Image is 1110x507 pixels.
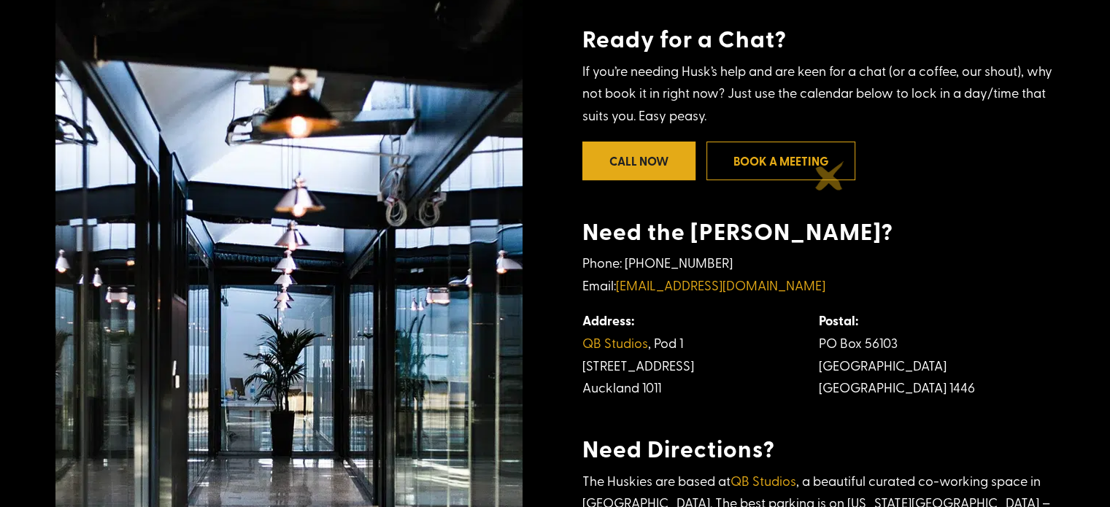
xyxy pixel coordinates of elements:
a: Book a meeting [706,142,855,180]
td: PO Box 56103 [GEOGRAPHIC_DATA] [GEOGRAPHIC_DATA] 1446 [819,309,1055,398]
p: Phone: [PHONE_NUMBER] Email: [582,252,1055,309]
a: QB Studios [731,471,796,489]
a: Call Now [582,142,695,180]
p: If you’re needing Husk’s help and are keen for a chat (or a coffee, our shout), why not book it i... [582,60,1055,127]
h4: Need Directions? [582,434,1055,469]
h4: Need the [PERSON_NAME]? [582,217,1055,252]
td: , Pod 1 [STREET_ADDRESS] Auckland 1011 [582,309,818,398]
a: [EMAIL_ADDRESS][DOMAIN_NAME] [616,276,825,294]
h4: Ready for a Chat? [582,24,1055,59]
strong: Address: [582,311,634,330]
a: QB Studios [582,333,648,352]
strong: Postal: [819,311,858,330]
